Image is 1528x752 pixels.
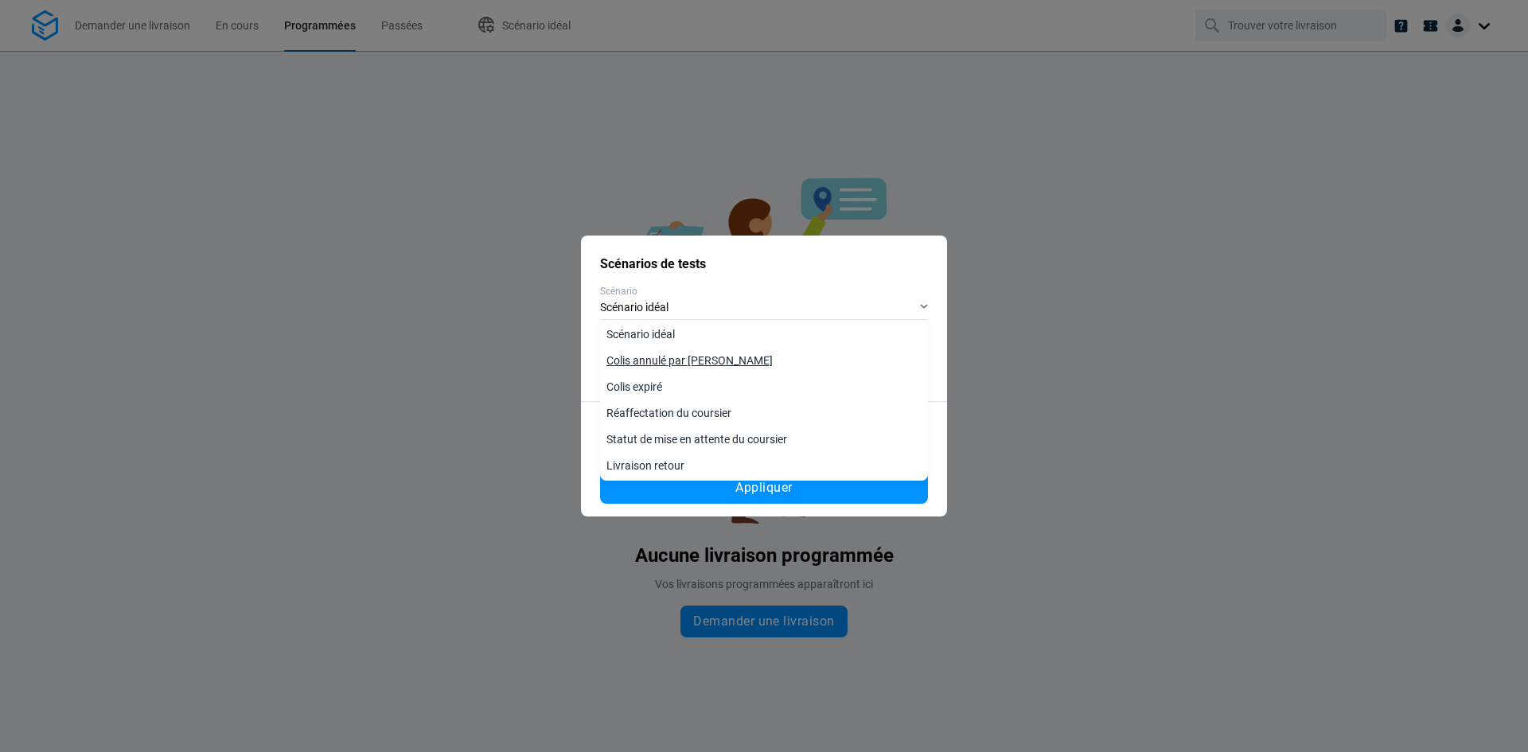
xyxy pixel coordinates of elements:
[581,236,947,516] div: Test scenario modal
[600,297,928,320] div: Scénario idéal
[600,255,928,274] h2: Scénarios de tests
[735,481,792,494] span: Appliquer
[603,349,925,372] a: Colis annulé par [PERSON_NAME]
[603,376,925,399] a: Colis expiré
[603,428,925,451] a: Statut de mise en attente du coursier
[600,286,637,297] span: Scénario
[600,472,928,504] button: Appliquer
[603,402,925,425] a: Réaffectation du coursier
[603,323,925,346] a: Scénario idéal
[603,454,925,477] a: Livraison retour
